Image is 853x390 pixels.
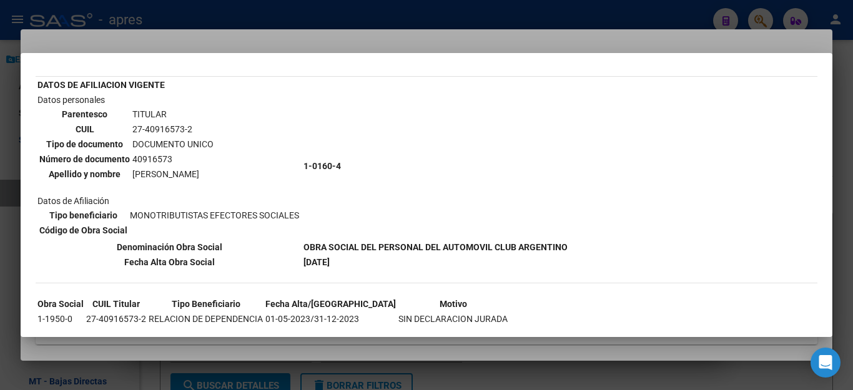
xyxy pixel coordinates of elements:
[39,223,128,237] th: Código de Obra Social
[39,208,128,222] th: Tipo beneficiario
[37,312,84,326] td: 1-1950-0
[39,122,131,136] th: CUIL
[37,240,302,254] th: Denominación Obra Social
[132,167,214,181] td: [PERSON_NAME]
[39,152,131,166] th: Número de documento
[148,312,264,326] td: RELACION DE DEPENDENCIA
[303,257,330,267] b: [DATE]
[811,348,841,378] div: Open Intercom Messenger
[398,312,508,326] td: SIN DECLARACION JURADA
[132,137,214,151] td: DOCUMENTO UNICO
[148,297,264,311] th: Tipo Beneficiario
[303,242,568,252] b: OBRA SOCIAL DEL PERSONAL DEL AUTOMOVIL CLUB ARGENTINO
[37,93,302,239] td: Datos personales Datos de Afiliación
[132,152,214,166] td: 40916573
[265,312,397,326] td: 01-05-2023/31-12-2023
[132,122,214,136] td: 27-40916573-2
[39,167,131,181] th: Apellido y nombre
[37,297,84,311] th: Obra Social
[86,312,147,326] td: 27-40916573-2
[265,297,397,311] th: Fecha Alta/[GEOGRAPHIC_DATA]
[398,297,508,311] th: Motivo
[37,255,302,269] th: Fecha Alta Obra Social
[303,161,341,171] b: 1-0160-4
[39,137,131,151] th: Tipo de documento
[39,107,131,121] th: Parentesco
[132,107,214,121] td: TITULAR
[37,80,165,90] b: DATOS DE AFILIACION VIGENTE
[129,208,300,222] td: MONOTRIBUTISTAS EFECTORES SOCIALES
[86,297,147,311] th: CUIL Titular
